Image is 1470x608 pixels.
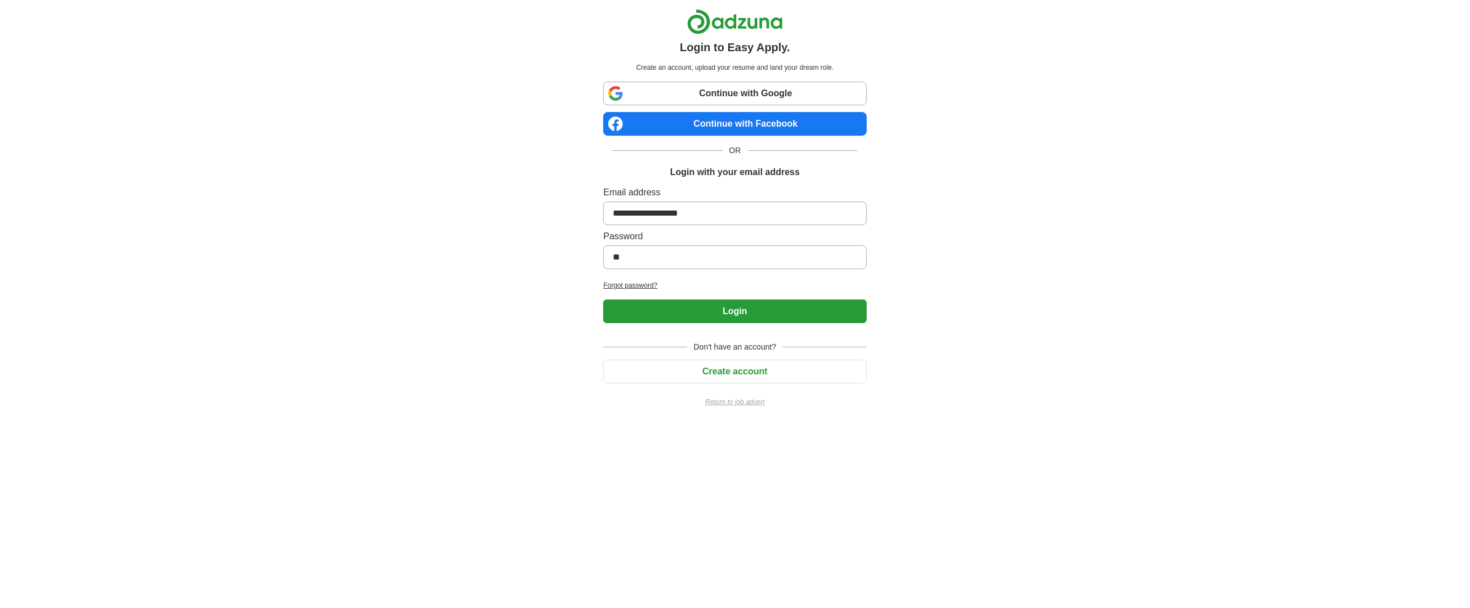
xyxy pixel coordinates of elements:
[723,145,748,157] span: OR
[603,366,866,376] a: Create account
[603,280,866,290] a: Forgot password?
[687,9,783,34] img: Adzuna logo
[603,230,866,243] label: Password
[603,112,866,136] a: Continue with Facebook
[603,186,866,199] label: Email address
[603,397,866,407] a: Return to job advert
[670,166,800,179] h1: Login with your email address
[687,341,783,353] span: Don't have an account?
[603,82,866,105] a: Continue with Google
[603,360,866,383] button: Create account
[605,62,864,73] p: Create an account, upload your resume and land your dream role.
[603,299,866,323] button: Login
[680,39,790,56] h1: Login to Easy Apply.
